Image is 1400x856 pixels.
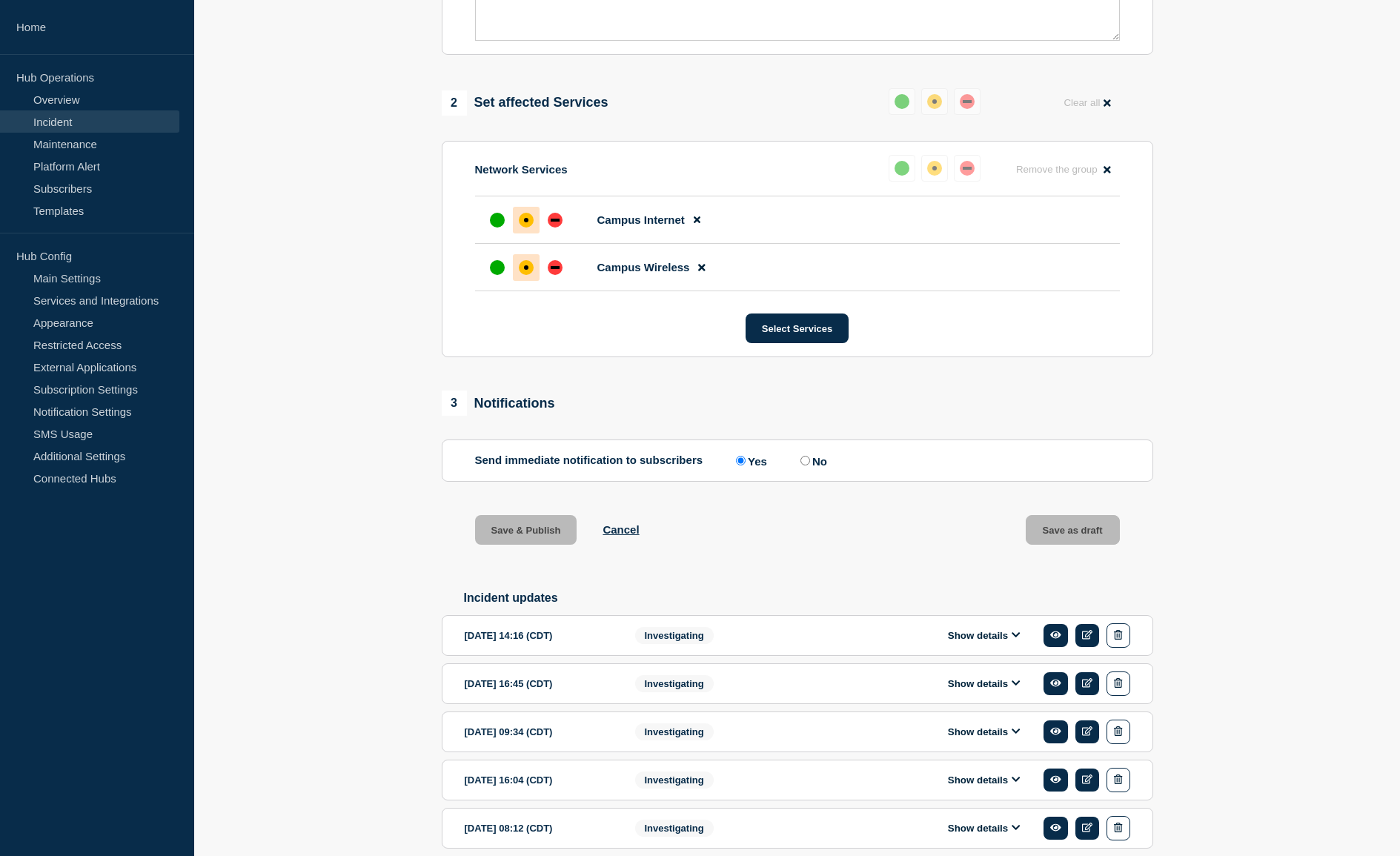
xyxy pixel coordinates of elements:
[548,260,563,275] div: down
[465,720,613,744] div: [DATE] 09:34 (CDT)
[490,260,505,275] div: up
[635,820,714,837] span: Investigating
[732,454,767,468] label: Yes
[960,94,975,109] div: down
[1007,155,1120,184] button: Remove the group
[1055,88,1119,117] button: Clear all
[597,213,685,226] span: Campus Internet
[548,213,563,228] div: down
[889,155,915,182] button: up
[465,816,613,840] div: [DATE] 08:12 (CDT)
[475,454,1120,468] div: Send immediate notification to subscribers
[635,723,714,740] span: Investigating
[442,90,608,116] div: Set affected Services
[603,523,639,536] button: Cancel
[927,161,942,176] div: affected
[954,155,981,182] button: down
[475,515,577,545] button: Save & Publish
[889,88,915,115] button: up
[954,88,981,115] button: down
[465,671,613,696] div: [DATE] 16:45 (CDT)
[943,629,1025,642] button: Show details
[475,163,568,176] p: Network Services
[943,774,1025,786] button: Show details
[800,456,810,465] input: No
[895,94,909,109] div: up
[635,772,714,789] span: Investigating
[943,677,1025,690] button: Show details
[895,161,909,176] div: up
[746,313,849,343] button: Select Services
[519,213,534,228] div: affected
[921,155,948,182] button: affected
[464,591,1153,605] h2: Incident updates
[927,94,942,109] div: affected
[736,456,746,465] input: Yes
[442,391,467,416] span: 3
[635,675,714,692] span: Investigating
[943,822,1025,835] button: Show details
[943,726,1025,738] button: Show details
[635,627,714,644] span: Investigating
[442,391,555,416] div: Notifications
[465,623,613,648] div: [DATE] 14:16 (CDT)
[465,768,613,792] div: [DATE] 16:04 (CDT)
[960,161,975,176] div: down
[475,454,703,468] p: Send immediate notification to subscribers
[1016,164,1098,175] span: Remove the group
[519,260,534,275] div: affected
[442,90,467,116] span: 2
[1026,515,1120,545] button: Save as draft
[921,88,948,115] button: affected
[797,454,827,468] label: No
[490,213,505,228] div: up
[597,261,690,273] span: Campus Wireless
